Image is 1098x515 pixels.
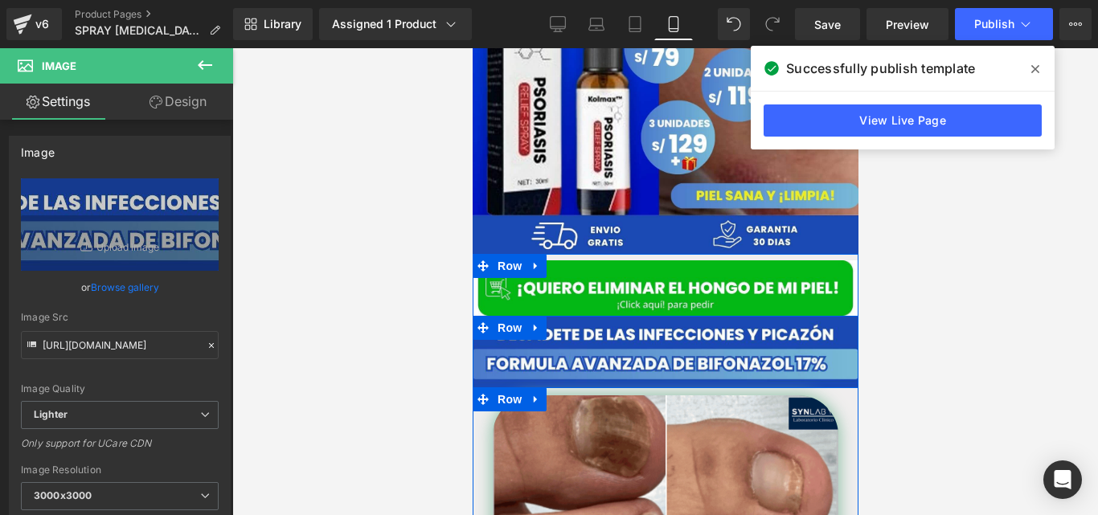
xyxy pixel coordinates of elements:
a: Product Pages [75,8,233,21]
div: Image Src [21,312,219,323]
span: Preview [886,16,929,33]
a: Expand / Collapse [53,206,74,230]
span: Library [264,17,301,31]
a: Design [120,84,236,120]
a: Preview [867,8,948,40]
div: Image [21,137,55,159]
button: More [1059,8,1092,40]
button: Undo [718,8,750,40]
span: Publish [974,18,1014,31]
span: Row [21,339,53,363]
a: v6 [6,8,62,40]
a: Desktop [539,8,577,40]
b: 3000x3000 [34,489,92,501]
b: Lighter [34,408,68,420]
div: or [21,279,219,296]
a: New Library [233,8,313,40]
div: Open Intercom Messenger [1043,460,1082,499]
button: Publish [955,8,1053,40]
div: Only support for UCare CDN [21,437,219,460]
div: v6 [32,14,52,35]
div: Image Quality [21,383,219,394]
a: Laptop [577,8,616,40]
span: Image [42,59,76,72]
a: Tablet [616,8,654,40]
a: Mobile [654,8,693,40]
button: Redo [756,8,789,40]
span: Row [21,206,53,230]
input: Link [21,331,219,359]
span: SPRAY [MEDICAL_DATA] [75,24,203,37]
a: View Live Page [764,104,1042,137]
a: Browse gallery [91,273,159,301]
span: Save [814,16,841,33]
div: Image Resolution [21,464,219,476]
a: Expand / Collapse [53,339,74,363]
a: Expand / Collapse [53,268,74,292]
span: Row [21,268,53,292]
span: Successfully publish template [786,59,975,78]
div: Assigned 1 Product [332,16,459,32]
